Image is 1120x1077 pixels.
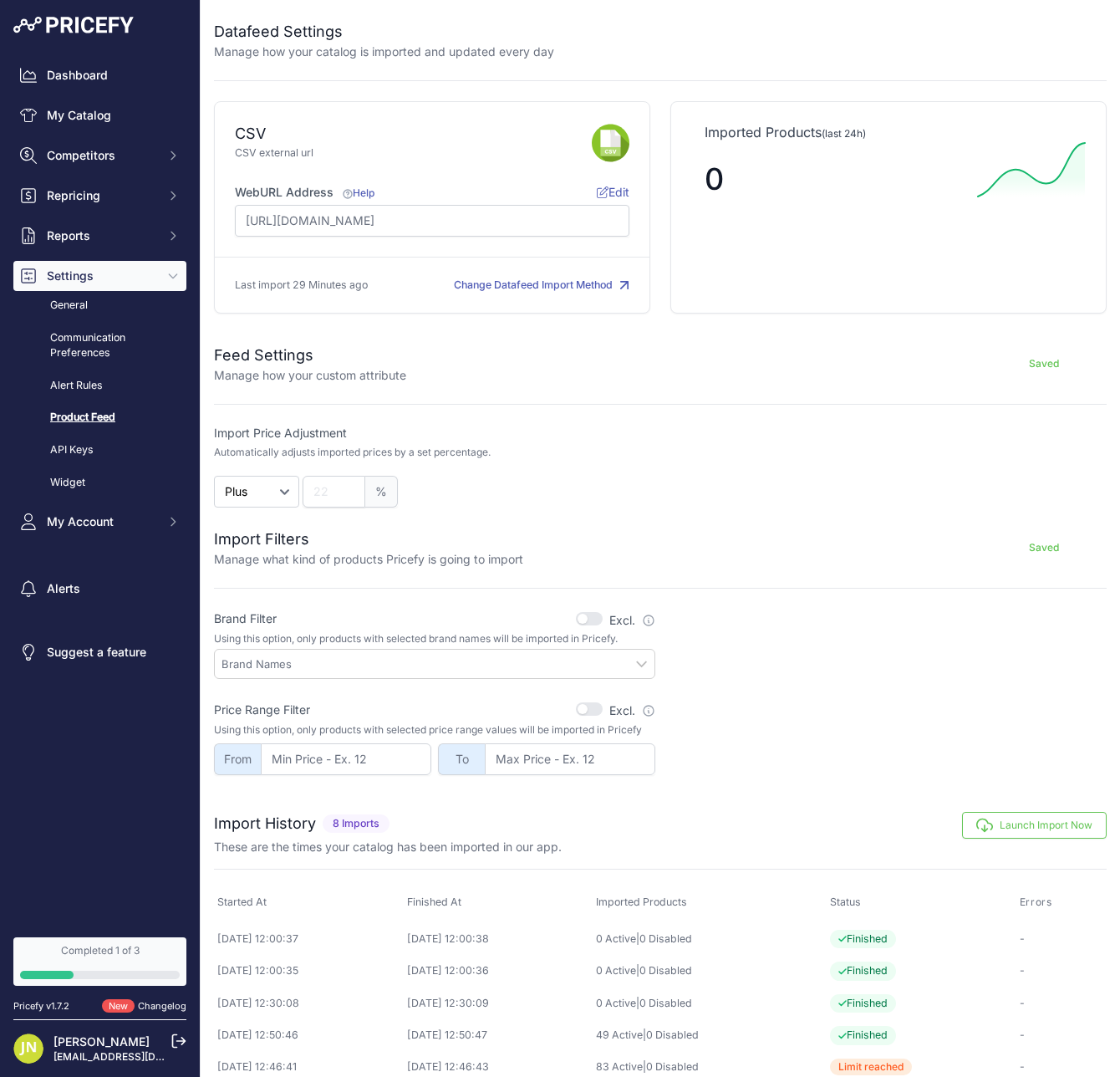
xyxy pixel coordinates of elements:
[13,324,186,368] a: Communication Preferences
[981,534,1107,561] button: Saved
[214,922,404,955] td: [DATE] 12:00:37
[20,944,180,957] div: Completed 1 of 3
[235,205,629,237] input: https://www.site.com/products_feed.csv
[404,988,593,1020] td: [DATE] 12:30:09
[1020,1059,1103,1075] p: -
[705,161,724,197] span: 0
[303,476,365,508] input: 22
[13,436,186,465] a: API Keys
[214,43,554,60] p: Manage how your catalog is imported and updated every day
[830,1026,896,1045] span: Finished
[639,997,692,1009] a: 0 Disabled
[830,1059,912,1075] span: Limit reached
[235,278,368,293] p: Last import 29 Minutes ago
[596,1029,643,1041] a: 49 Active
[13,637,186,667] a: Suggest a feature
[13,507,186,537] button: My Account
[1020,932,1103,947] p: -
[830,994,896,1013] span: Finished
[1020,963,1103,979] p: -
[138,1000,186,1012] a: Changelog
[593,922,827,955] td: |
[340,186,374,199] a: Help
[13,261,186,291] button: Settings
[13,403,186,432] a: Product Feed
[214,812,316,835] h2: Import History
[221,656,654,671] input: Brand Names
[485,743,655,775] input: Max Price - Ex. 12
[13,999,69,1013] div: Pricefy v1.7.2
[214,20,554,43] h2: Datafeed Settings
[639,964,692,977] a: 0 Disabled
[214,632,655,646] p: Using this option, only products with selected brand names will be imported in Pricefy.
[214,988,404,1020] td: [DATE] 12:30:08
[438,743,485,775] span: To
[53,1050,228,1063] a: [EMAIL_ADDRESS][DOMAIN_NAME]
[214,344,406,367] h2: Feed Settings
[47,147,156,164] span: Competitors
[639,932,692,945] a: 0 Disabled
[13,17,134,33] img: Pricefy Logo
[404,1019,593,1052] td: [DATE] 12:50:47
[13,937,186,986] a: Completed 1 of 3
[596,997,636,1009] a: 0 Active
[962,812,1107,839] button: Launch Import Now
[1020,896,1052,909] span: Errors
[13,100,186,130] a: My Catalog
[102,999,135,1013] span: New
[13,60,186,90] a: Dashboard
[214,839,562,855] p: These are the times your catalog has been imported in our app.
[214,528,523,551] h2: Import Filters
[13,574,186,604] a: Alerts
[830,930,896,949] span: Finished
[214,551,523,568] p: Manage what kind of products Pricefy is going to import
[214,955,404,988] td: [DATE] 12:00:35
[646,1029,699,1041] a: 0 Disabled
[214,446,491,459] p: Automatically adjusts imported prices by a set percentage.
[596,1060,643,1073] a: 83 Active
[646,1060,699,1073] a: 0 Disabled
[597,185,629,199] span: Edit
[47,513,156,530] span: My Account
[596,932,636,945] a: 0 Active
[235,122,266,145] div: CSV
[1020,1028,1103,1044] p: -
[830,962,896,981] span: Finished
[214,702,310,718] label: Price Range Filter
[609,702,655,719] label: Excl.
[13,60,186,917] nav: Sidebar
[830,896,861,908] span: Status
[47,268,156,284] span: Settings
[1020,996,1103,1012] p: -
[235,145,592,161] p: CSV external url
[323,814,389,834] span: 8 Imports
[214,723,655,737] p: Using this option, only products with selected price range values will be imported in Pricefy
[705,122,1072,142] p: Imported Products
[13,181,186,211] button: Repricing
[407,896,461,908] span: Finished At
[214,425,655,442] label: Import Price Adjustment
[609,612,655,629] label: Excl.
[1020,896,1056,909] button: Errors
[593,955,827,988] td: |
[217,896,267,908] span: Started At
[235,184,374,201] label: WebURL Address
[13,291,186,320] a: General
[822,127,866,140] span: (last 24h)
[47,187,156,204] span: Repricing
[593,1019,827,1052] td: |
[53,1034,150,1049] a: [PERSON_NAME]
[261,743,431,775] input: Min Price - Ex. 12
[47,227,156,244] span: Reports
[404,955,593,988] td: [DATE] 12:00:36
[365,476,398,508] span: %
[13,140,186,171] button: Competitors
[404,922,593,955] td: [DATE] 12:00:38
[214,743,261,775] span: From
[596,896,687,908] span: Imported Products
[13,468,186,498] a: Widget
[593,988,827,1020] td: |
[214,367,406,384] p: Manage how your custom attribute
[214,1019,404,1052] td: [DATE] 12:50:46
[596,964,636,977] a: 0 Active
